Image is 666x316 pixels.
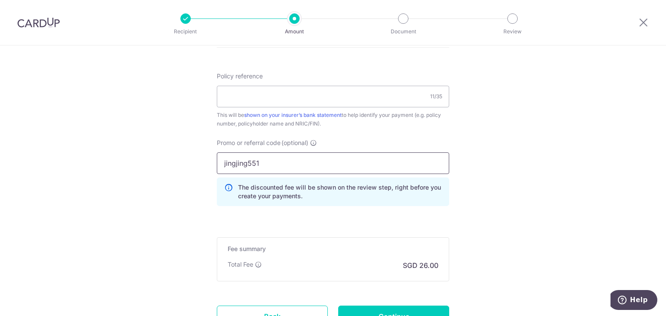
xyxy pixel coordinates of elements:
[153,27,218,36] p: Recipient
[262,27,326,36] p: Amount
[403,260,438,271] p: SGD 26.00
[17,17,60,28] img: CardUp
[480,27,545,36] p: Review
[217,72,263,81] label: Policy reference
[610,290,657,312] iframe: Opens a widget where you can find more information
[238,183,442,200] p: The discounted fee will be shown on the review step, right before you create your payments.
[244,112,342,118] a: shown on your insurer’s bank statement
[371,27,435,36] p: Document
[228,245,438,253] h5: Fee summary
[430,92,442,101] div: 11/35
[217,111,449,128] div: This will be to help identify your payment (e.g. policy number, policyholder name and NRIC/FIN).
[217,139,281,147] span: Promo or referral code
[228,260,253,269] p: Total Fee
[281,139,308,147] span: (optional)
